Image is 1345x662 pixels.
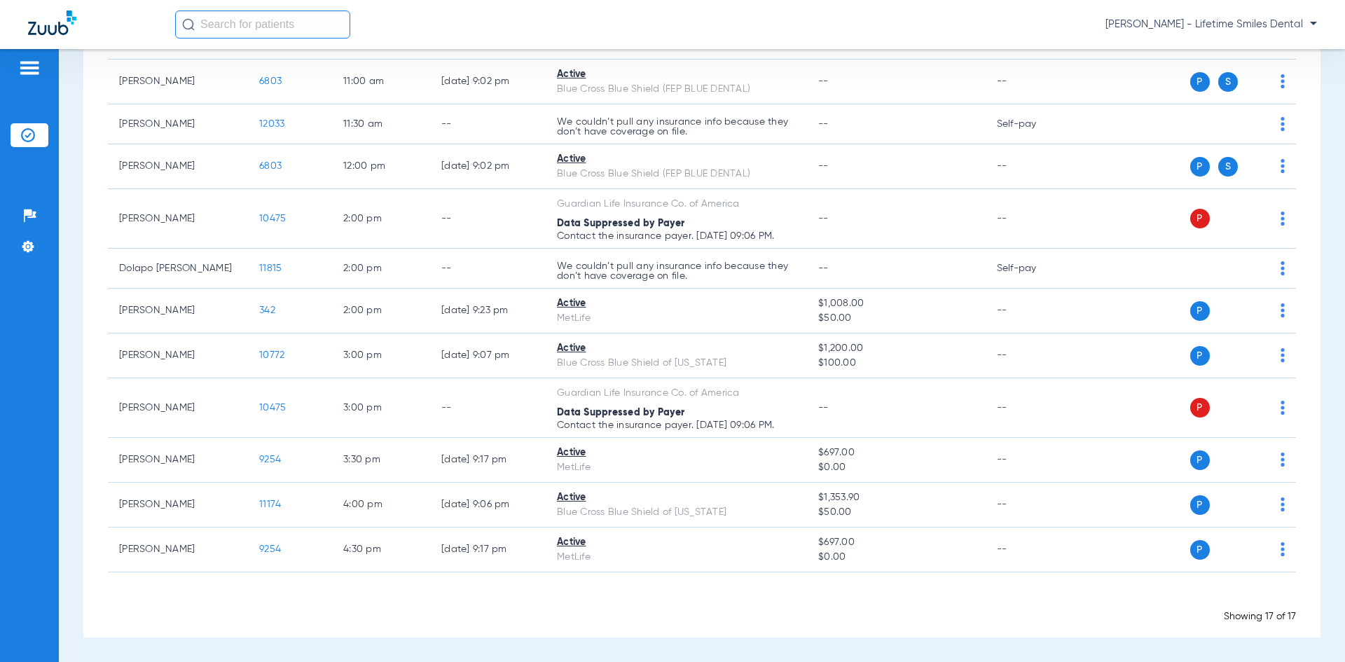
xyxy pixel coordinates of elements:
span: P [1190,72,1210,92]
div: Active [557,535,796,550]
img: Search Icon [182,18,195,31]
td: -- [986,289,1080,333]
div: Blue Cross Blue Shield of [US_STATE] [557,356,796,371]
td: [DATE] 9:17 PM [430,527,546,572]
span: P [1190,346,1210,366]
img: group-dot-blue.svg [1281,74,1285,88]
td: [PERSON_NAME] [108,189,248,249]
span: S [1218,157,1238,177]
img: Zuub Logo [28,11,76,35]
input: Search for patients [175,11,350,39]
td: 2:00 PM [332,289,430,333]
span: 342 [259,305,275,315]
td: [PERSON_NAME] [108,483,248,527]
td: 11:00 AM [332,60,430,104]
span: 11174 [259,499,281,509]
td: 11:30 AM [332,104,430,144]
span: $50.00 [818,311,974,326]
td: [PERSON_NAME] [108,527,248,572]
td: [PERSON_NAME] [108,144,248,189]
span: Data Suppressed by Payer [557,219,684,228]
td: -- [986,483,1080,527]
td: [DATE] 9:07 PM [430,333,546,378]
td: 3:00 PM [332,333,430,378]
td: Self-pay [986,249,1080,289]
img: group-dot-blue.svg [1281,453,1285,467]
img: group-dot-blue.svg [1281,542,1285,556]
span: 6803 [259,76,282,86]
span: 10772 [259,350,284,360]
td: [DATE] 9:02 PM [430,144,546,189]
span: P [1190,495,1210,515]
td: 3:30 PM [332,438,430,483]
td: -- [986,333,1080,378]
span: $0.00 [818,550,974,565]
td: 12:00 PM [332,144,430,189]
td: Dolapo [PERSON_NAME] [108,249,248,289]
td: 2:00 PM [332,249,430,289]
td: -- [986,527,1080,572]
td: [PERSON_NAME] [108,289,248,333]
img: group-dot-blue.svg [1281,117,1285,131]
div: Blue Cross Blue Shield of [US_STATE] [557,505,796,520]
span: P [1190,209,1210,228]
span: P [1190,540,1210,560]
span: $1,353.90 [818,490,974,505]
td: -- [430,104,546,144]
td: 4:00 PM [332,483,430,527]
span: Showing 17 of 17 [1224,612,1296,621]
div: MetLife [557,311,796,326]
span: $1,200.00 [818,341,974,356]
span: -- [818,403,829,413]
img: group-dot-blue.svg [1281,497,1285,511]
img: group-dot-blue.svg [1281,261,1285,275]
img: group-dot-blue.svg [1281,401,1285,415]
span: 9254 [259,544,281,554]
span: $0.00 [818,460,974,475]
span: P [1190,301,1210,321]
p: We couldn’t pull any insurance info because they don’t have coverage on file. [557,117,796,137]
div: Active [557,296,796,311]
td: [PERSON_NAME] [108,438,248,483]
td: [DATE] 9:17 PM [430,438,546,483]
td: [DATE] 9:02 PM [430,60,546,104]
span: $697.00 [818,535,974,550]
img: hamburger-icon [18,60,41,76]
p: We couldn’t pull any insurance info because they don’t have coverage on file. [557,261,796,281]
td: -- [430,378,546,438]
td: -- [430,189,546,249]
img: group-dot-blue.svg [1281,303,1285,317]
div: Blue Cross Blue Shield (FEP BLUE DENTAL) [557,167,796,181]
td: [PERSON_NAME] [108,104,248,144]
p: Contact the insurance payer. [DATE] 09:06 PM. [557,231,796,241]
td: -- [986,378,1080,438]
div: Active [557,446,796,460]
span: $50.00 [818,505,974,520]
td: -- [430,249,546,289]
div: Blue Cross Blue Shield (FEP BLUE DENTAL) [557,82,796,97]
span: 9254 [259,455,281,464]
img: group-dot-blue.svg [1281,212,1285,226]
span: Data Suppressed by Payer [557,408,684,418]
td: -- [986,144,1080,189]
td: 3:00 PM [332,378,430,438]
span: 11815 [259,263,282,273]
td: -- [986,438,1080,483]
td: Self-pay [986,104,1080,144]
span: -- [818,214,829,223]
span: S [1218,72,1238,92]
div: Guardian Life Insurance Co. of America [557,386,796,401]
td: -- [986,189,1080,249]
span: -- [818,119,829,129]
span: P [1190,450,1210,470]
td: [PERSON_NAME] [108,333,248,378]
div: Active [557,67,796,82]
span: 6803 [259,161,282,171]
p: Contact the insurance payer. [DATE] 09:06 PM. [557,420,796,430]
span: 10475 [259,214,286,223]
span: P [1190,157,1210,177]
td: [DATE] 9:06 PM [430,483,546,527]
span: $697.00 [818,446,974,460]
span: -- [818,76,829,86]
span: P [1190,398,1210,418]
